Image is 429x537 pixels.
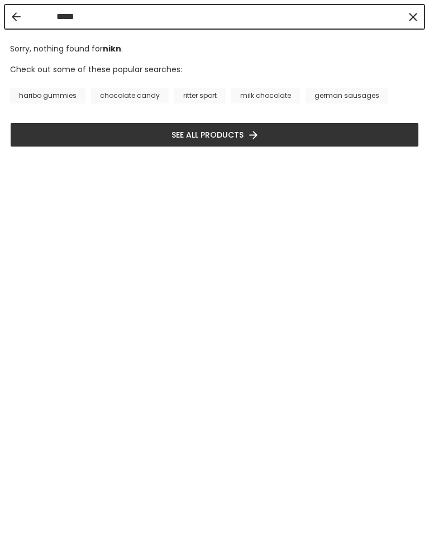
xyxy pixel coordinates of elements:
[231,88,300,103] a: milk chocolate
[12,12,21,21] button: Back
[4,43,425,63] div: Sorry, nothing found for .
[10,63,425,103] div: Check out some of these popular searches:
[28,129,401,141] a: See all products
[407,11,418,22] button: Clear
[91,88,169,103] a: chocolate candy
[306,88,388,103] a: german sausages
[174,88,226,103] a: ritter sport
[103,43,121,54] b: nikn
[10,88,85,103] a: haribo gummies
